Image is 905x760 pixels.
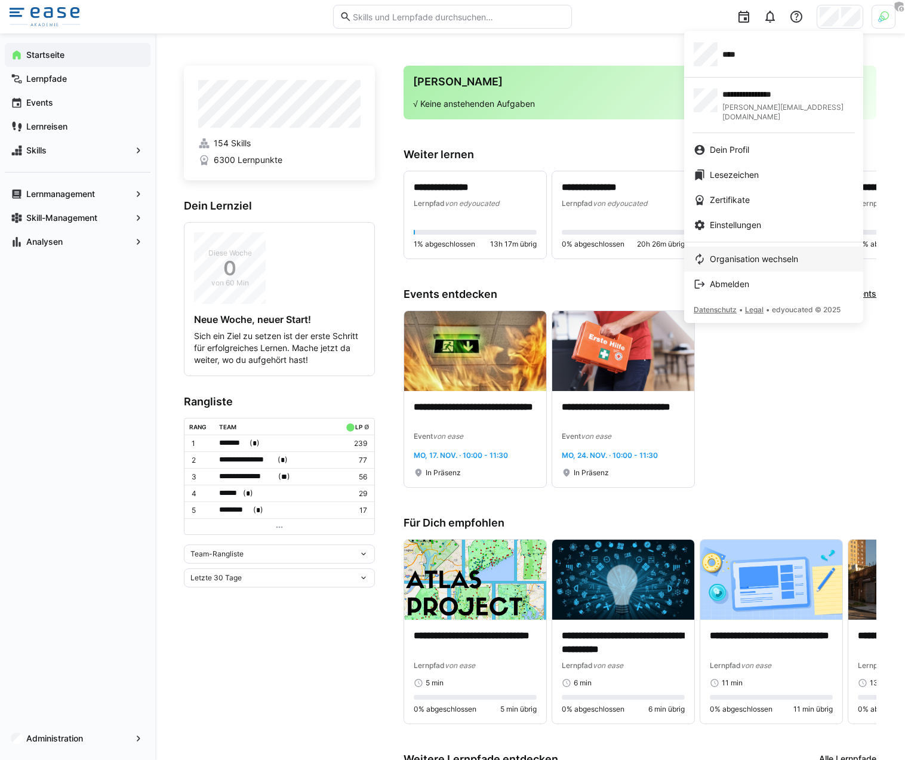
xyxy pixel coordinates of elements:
span: • [739,305,743,314]
span: Einstellungen [710,219,761,231]
span: Legal [745,305,764,314]
span: [PERSON_NAME][EMAIL_ADDRESS][DOMAIN_NAME] [722,103,854,122]
span: Lesezeichen [710,169,759,181]
span: Zertifikate [710,194,750,206]
span: Organisation wechseln [710,253,798,265]
span: edyoucated © 2025 [772,305,841,314]
span: Dein Profil [710,144,749,156]
span: • [766,305,769,314]
span: Abmelden [710,278,749,290]
span: Datenschutz [694,305,737,314]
